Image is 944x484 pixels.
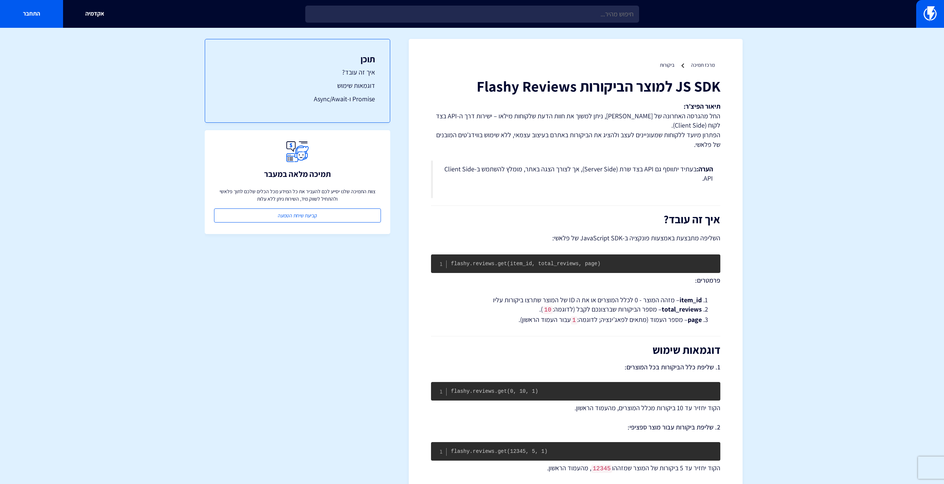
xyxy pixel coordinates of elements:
[691,62,715,68] a: מרכז תמיכה
[264,169,331,178] h3: תמיכה מלאה במעבר
[431,102,720,149] p: החל מהגרסה האחרונה של [PERSON_NAME], ניתן למשוך את חוות הדעת שלקוחות מילאו – ישירות דרך ה-API בצד...
[220,68,375,77] a: איך זה עובד?
[431,403,720,413] p: הקוד יחזיר עד 10 ביקורות מכלל המוצרים, מהעמוד הראשון.
[220,54,375,64] h3: תוכן
[431,213,720,225] h2: איך זה עובד?
[440,164,713,183] p: בעתיד יתווסף גם API בצד שרת (Server Side), אך לצורך הצגה באתר, מומלץ להשתמש ב-Client Side API.
[571,316,578,325] code: 1
[680,296,702,304] strong: item_id
[450,315,702,325] li: – מספר העמוד (מתאים לפאג’ינציה; לדוגמה: עבור העמוד הראשון).
[214,208,381,223] a: קביעת שיחת הטמעה
[431,277,720,284] h4: פרמטרים:
[220,81,375,90] a: דוגמאות שימוש
[451,448,547,454] code: flashy.reviews.get(12345, 5, 1)
[431,78,720,94] h1: JS SDK למוצר הביקורות Flashy Reviews
[305,6,639,23] input: חיפוש מהיר...
[431,344,720,356] h2: דוגמאות שימוש
[220,94,375,104] a: Promise ו-Async/Await
[431,424,720,431] h4: 2. שליפת ביקורות עבור מוצר ספציפי:
[697,165,713,173] strong: הערה:
[684,102,720,111] strong: תיאור הפיצ’ר:
[214,188,381,203] p: צוות התמיכה שלנו יסייע לכם להעביר את כל המידע מכל הכלים שלכם לתוך פלאשי ולהתחיל לשווק מיד, השירות...
[451,261,601,267] code: flashy.reviews.get(item_id, total_reviews, page)
[688,315,702,324] strong: page
[660,62,674,68] a: ביקורות
[662,305,702,313] strong: total_reviews
[591,465,612,473] code: 12345
[543,306,553,314] code: 10
[431,463,720,473] p: הקוד יחזיר עד 5 ביקורות של המוצר שמזההו , מהעמוד הראשון.
[450,295,702,305] li: – מזהה המוצר - 0 לכלל המוצרים או את ה ID של המוצר שתרצו ביקורות עליו
[431,363,720,371] h4: 1. שליפת כלל הביקורות בכל המוצרים:
[451,388,538,394] code: flashy.reviews.get(0, 10, 1)
[431,233,720,243] p: השליפה מתבצעת באמצעות פונקציה ב-JavaScript SDK של פלאשי:
[450,304,702,315] li: – מספר הביקורות שברצונכם לקבל (לדוגמה: ).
